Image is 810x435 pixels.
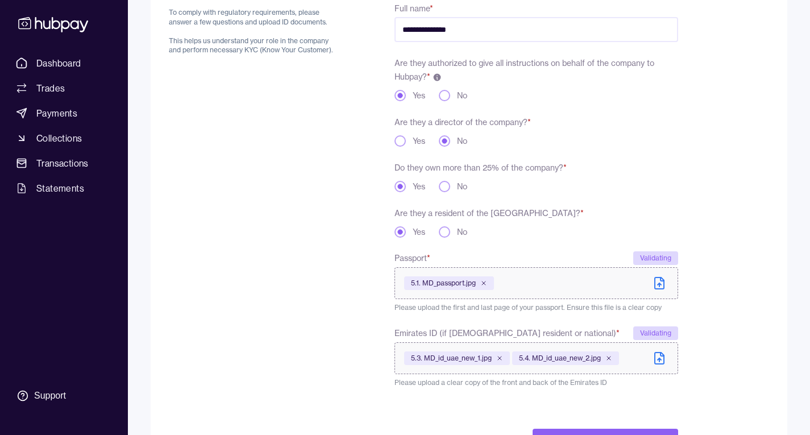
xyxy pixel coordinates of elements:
a: Collections [11,128,117,148]
div: Validating [633,326,678,340]
a: Statements [11,178,117,198]
span: Please upload the first and last page of your passport. Ensure this file is a clear copy [394,303,662,312]
span: Emirates ID (if [DEMOGRAPHIC_DATA] resident or national) [394,326,620,340]
div: Validating [633,251,678,265]
p: To comply with regulatory requirements, please answer a few questions and upload ID documents. Th... [169,8,340,55]
span: 5.3. MD_id_uae_new_1.jpg [411,354,492,363]
a: Trades [11,78,117,98]
span: Are they authorized to give all instructions on behalf of the company to Hubpay? [394,58,654,82]
span: Collections [36,131,82,145]
a: Transactions [11,153,117,173]
span: Statements [36,181,84,195]
label: Full name [394,3,433,14]
label: No [457,135,467,147]
label: Do they own more than 25% of the company? [394,163,567,173]
a: Payments [11,103,117,123]
span: 5.1. MD_passport.jpg [411,279,476,288]
label: Yes [413,226,425,238]
label: Yes [413,135,425,147]
label: No [457,226,467,238]
span: Transactions [36,156,89,170]
span: Dashboard [36,56,81,70]
span: Trades [36,81,65,95]
span: Passport [394,251,430,265]
a: Dashboard [11,53,117,73]
a: Support [11,384,117,408]
label: Are they a resident of the [GEOGRAPHIC_DATA]? [394,208,584,218]
label: Yes [413,181,425,192]
span: 5.4. MD_id_uae_new_2.jpg [519,354,601,363]
label: Are they a director of the company? [394,117,531,127]
label: No [457,90,467,101]
label: Yes [413,90,425,101]
label: No [457,181,467,192]
span: Payments [36,106,77,120]
span: Please upload a clear copy of the front and back of the Emirates ID [394,378,607,387]
div: Support [34,390,66,402]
